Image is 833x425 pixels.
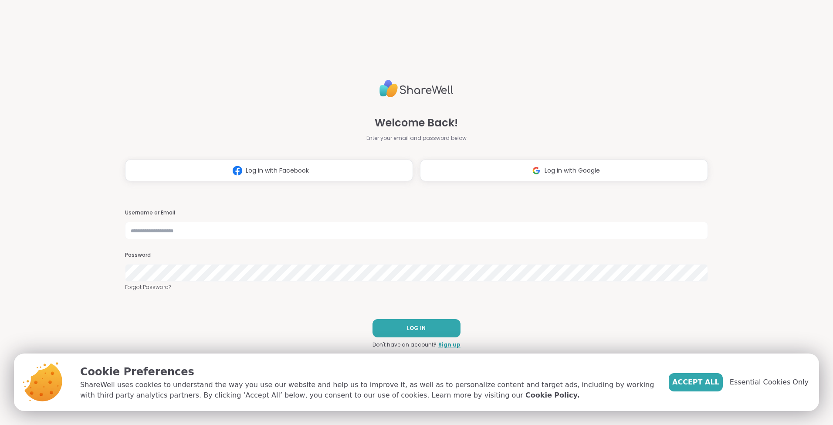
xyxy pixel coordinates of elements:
[669,373,723,391] button: Accept All
[372,341,437,349] span: Don't have an account?
[125,160,413,181] button: Log in with Facebook
[246,166,309,175] span: Log in with Facebook
[420,160,708,181] button: Log in with Google
[372,319,461,337] button: LOG IN
[80,380,655,401] p: ShareWell uses cookies to understand the way you use our website and help us to improve it, as we...
[528,163,545,179] img: ShareWell Logomark
[125,252,708,259] h3: Password
[730,377,809,388] span: Essential Cookies Only
[407,324,426,332] span: LOG IN
[125,283,708,291] a: Forgot Password?
[525,390,579,401] a: Cookie Policy.
[379,76,454,101] img: ShareWell Logo
[672,377,719,388] span: Accept All
[80,364,655,380] p: Cookie Preferences
[438,341,461,349] a: Sign up
[125,209,708,217] h3: Username or Email
[545,166,600,175] span: Log in with Google
[375,115,458,131] span: Welcome Back!
[229,163,246,179] img: ShareWell Logomark
[366,134,467,142] span: Enter your email and password below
